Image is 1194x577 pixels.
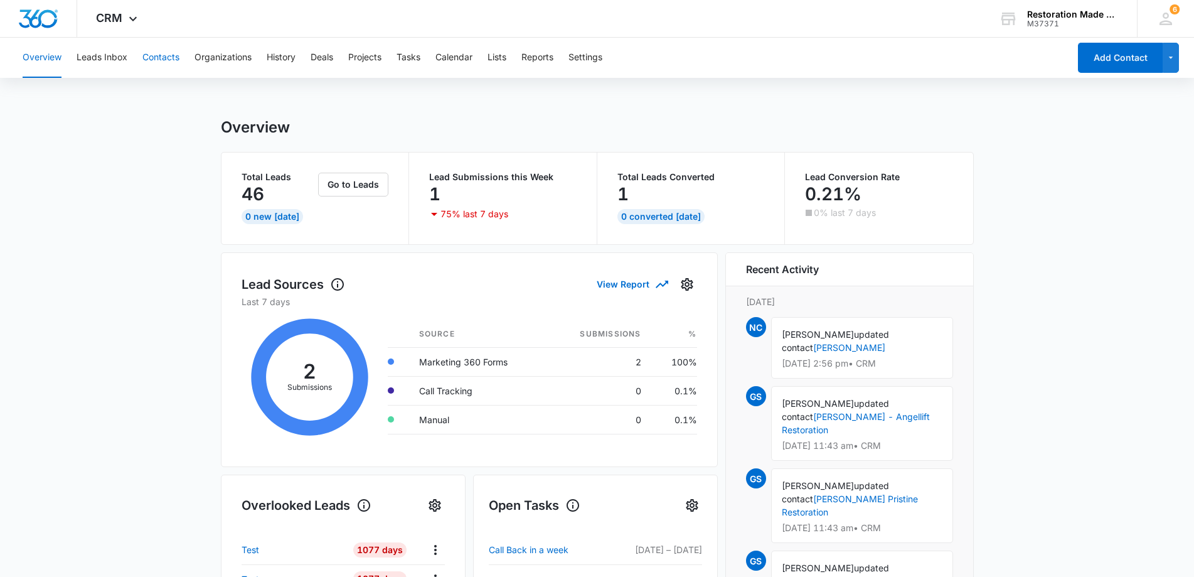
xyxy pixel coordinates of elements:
[782,480,854,491] span: [PERSON_NAME]
[746,317,766,337] span: NC
[242,173,316,181] p: Total Leads
[617,184,629,204] p: 1
[548,347,651,376] td: 2
[311,38,333,78] button: Deals
[813,342,885,353] a: [PERSON_NAME]
[1027,9,1119,19] div: account name
[221,118,290,137] h1: Overview
[1170,4,1180,14] span: 6
[568,38,602,78] button: Settings
[409,405,548,434] td: Manual
[548,321,651,348] th: Submissions
[782,493,918,517] a: [PERSON_NAME] Pristine Restoration
[746,295,953,308] p: [DATE]
[651,405,697,434] td: 0.1%
[651,347,697,376] td: 100%
[142,38,179,78] button: Contacts
[604,543,701,556] p: [DATE] – [DATE]
[548,405,651,434] td: 0
[267,38,296,78] button: History
[814,208,876,217] p: 0% last 7 days
[242,275,345,294] h1: Lead Sources
[425,540,445,559] button: Actions
[23,38,61,78] button: Overview
[96,11,122,24] span: CRM
[1027,19,1119,28] div: account id
[242,543,343,556] a: Test
[429,184,440,204] p: 1
[677,274,697,294] button: Settings
[597,273,667,295] button: View Report
[805,173,953,181] p: Lead Conversion Rate
[318,179,388,190] a: Go to Leads
[435,38,472,78] button: Calendar
[651,321,697,348] th: %
[782,398,854,409] span: [PERSON_NAME]
[651,376,697,405] td: 0.1%
[440,210,508,218] p: 75% last 7 days
[782,411,930,435] a: [PERSON_NAME] - Angellift Restoration
[318,173,388,197] button: Go to Leads
[489,542,605,558] a: Call Back in a week
[348,38,381,78] button: Projects
[242,295,697,308] p: Last 7 days
[397,38,420,78] button: Tasks
[548,376,651,405] td: 0
[746,551,766,571] span: GS
[1170,4,1180,14] div: notifications count
[746,262,819,277] h6: Recent Activity
[489,496,580,515] h1: Open Tasks
[409,376,548,405] td: Call Tracking
[746,386,766,406] span: GS
[805,184,861,204] p: 0.21%
[409,347,548,376] td: Marketing 360 Forms
[617,173,765,181] p: Total Leads Converted
[242,543,259,556] p: Test
[425,495,445,515] button: Settings
[242,496,371,515] h1: Overlooked Leads
[746,468,766,488] span: GS
[242,184,264,204] p: 46
[488,38,506,78] button: Lists
[409,321,548,348] th: Source
[353,542,407,558] div: 1077 Days
[782,441,942,450] p: [DATE] 11:43 am • CRM
[521,38,553,78] button: Reports
[782,359,942,368] p: [DATE] 2:56 pm • CRM
[242,209,303,224] div: 0 New [DATE]
[782,524,942,532] p: [DATE] 11:43 am • CRM
[195,38,252,78] button: Organizations
[429,173,577,181] p: Lead Submissions this Week
[1078,43,1163,73] button: Add Contact
[782,329,854,340] span: [PERSON_NAME]
[617,209,705,224] div: 0 Converted [DATE]
[77,38,127,78] button: Leads Inbox
[682,495,702,515] button: Settings
[782,563,854,573] span: [PERSON_NAME]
